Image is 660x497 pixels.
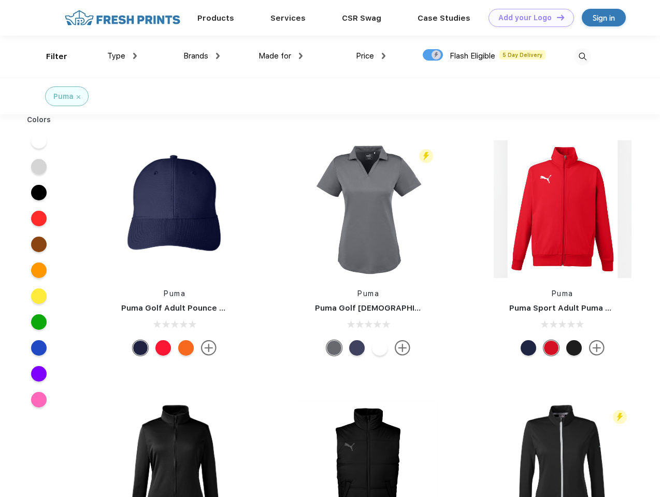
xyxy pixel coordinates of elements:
[582,9,626,26] a: Sign in
[19,114,59,125] div: Colors
[197,13,234,23] a: Products
[77,95,80,99] img: filter_cancel.svg
[499,50,546,60] span: 5 Day Delivery
[164,289,185,298] a: Puma
[557,14,564,20] img: DT
[521,340,536,356] div: Peacoat
[382,53,385,59] img: dropdown.png
[326,340,342,356] div: Quiet Shade
[494,140,632,278] img: func=resize&h=266
[183,51,208,61] span: Brands
[62,9,183,27] img: fo%20logo%202.webp
[349,340,365,356] div: Peacoat
[419,149,433,163] img: flash_active_toggle.svg
[342,13,381,23] a: CSR Swag
[121,303,280,313] a: Puma Golf Adult Pounce Adjustable Cap
[613,410,627,424] img: flash_active_toggle.svg
[46,51,67,63] div: Filter
[299,140,437,278] img: func=resize&h=266
[498,13,552,22] div: Add your Logo
[574,48,591,65] img: desktop_search.svg
[566,340,582,356] div: Puma Black
[53,91,74,102] div: Puma
[133,53,137,59] img: dropdown.png
[372,340,388,356] div: Bright White
[178,340,194,356] div: Vibrant Orange
[216,53,220,59] img: dropdown.png
[106,140,243,278] img: func=resize&h=266
[395,340,410,356] img: more.svg
[357,289,379,298] a: Puma
[593,12,615,24] div: Sign in
[589,340,605,356] img: more.svg
[450,51,495,61] span: Flash Eligible
[133,340,148,356] div: Peacoat
[543,340,559,356] div: High Risk Red
[552,289,573,298] a: Puma
[315,303,507,313] a: Puma Golf [DEMOGRAPHIC_DATA]' Icon Golf Polo
[356,51,374,61] span: Price
[107,51,125,61] span: Type
[201,340,217,356] img: more.svg
[299,53,303,59] img: dropdown.png
[270,13,306,23] a: Services
[155,340,171,356] div: High Risk Red
[259,51,291,61] span: Made for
